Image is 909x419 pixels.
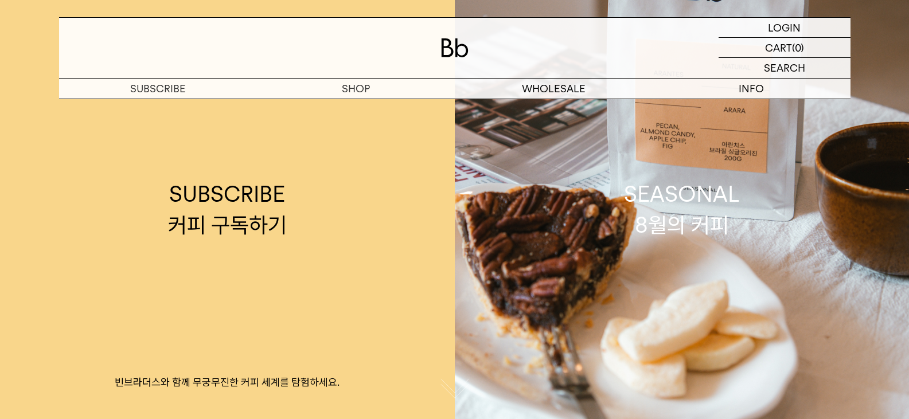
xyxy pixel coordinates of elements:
p: SEARCH [764,58,805,78]
div: SEASONAL 8월의 커피 [624,179,740,240]
a: CART (0) [719,38,851,58]
p: CART [765,38,792,57]
p: INFO [653,79,851,99]
a: LOGIN [719,18,851,38]
a: SUBSCRIBE [59,79,257,99]
p: (0) [792,38,804,57]
p: LOGIN [768,18,801,37]
img: 로고 [441,38,469,57]
p: WHOLESALE [455,79,653,99]
div: SUBSCRIBE 커피 구독하기 [168,179,287,240]
a: SHOP [257,79,455,99]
